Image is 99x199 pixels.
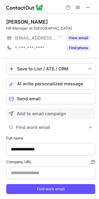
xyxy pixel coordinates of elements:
button: Reveal Button [66,35,91,41]
button: save-profile-one-click [6,63,95,74]
label: Company URL [6,159,95,165]
label: Full name [6,135,95,141]
button: Send email [6,93,95,104]
span: Add to email campaign [17,111,66,116]
div: HR Manager at [GEOGRAPHIC_DATA] [6,26,95,31]
button: Reveal Button [66,45,91,51]
button: Find work email [6,184,95,194]
span: AI write personalized message [17,81,83,86]
span: [EMAIL_ADDRESS][DOMAIN_NAME] [15,35,56,41]
button: AI write personalized message [6,78,95,89]
span: Find work email [16,125,88,130]
div: Save to List / ATS / CRM [17,66,84,71]
div: [PERSON_NAME] [6,19,48,25]
button: Add to email campaign [6,108,95,119]
span: Send email [17,96,41,101]
img: ContactOut v5.3.10 [6,4,43,11]
button: Find work email [6,123,95,132]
